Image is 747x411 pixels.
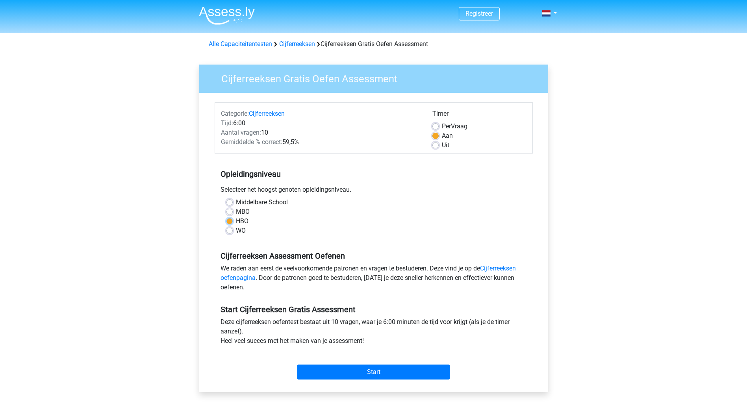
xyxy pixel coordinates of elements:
label: Middelbare School [236,198,288,207]
div: 10 [215,128,426,137]
a: Cijferreeksen [249,110,285,117]
img: Assessly [199,6,255,25]
div: We raden aan eerst de veelvoorkomende patronen en vragen te bestuderen. Deze vind je op de . Door... [215,264,533,295]
a: Alle Capaciteitentesten [209,40,272,48]
span: Tijd: [221,119,233,127]
div: Cijferreeksen Gratis Oefen Assessment [206,39,542,49]
a: Cijferreeksen [279,40,315,48]
label: Uit [442,141,449,150]
div: 59,5% [215,137,426,147]
input: Start [297,365,450,380]
label: Aan [442,131,453,141]
label: Vraag [442,122,467,131]
label: HBO [236,217,248,226]
label: WO [236,226,246,235]
span: Per [442,122,451,130]
span: Aantal vragen: [221,129,261,136]
span: Gemiddelde % correct: [221,138,282,146]
h3: Cijferreeksen Gratis Oefen Assessment [212,70,542,85]
div: Timer [432,109,526,122]
h5: Start Cijferreeksen Gratis Assessment [221,305,527,314]
label: MBO [236,207,250,217]
div: Selecteer het hoogst genoten opleidingsniveau. [215,185,533,198]
h5: Cijferreeksen Assessment Oefenen [221,251,527,261]
a: Registreer [465,10,493,17]
div: 6:00 [215,118,426,128]
span: Categorie: [221,110,249,117]
div: Deze cijferreeksen oefentest bestaat uit 10 vragen, waar je 6:00 minuten de tijd voor krijgt (als... [215,317,533,349]
h5: Opleidingsniveau [221,166,527,182]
